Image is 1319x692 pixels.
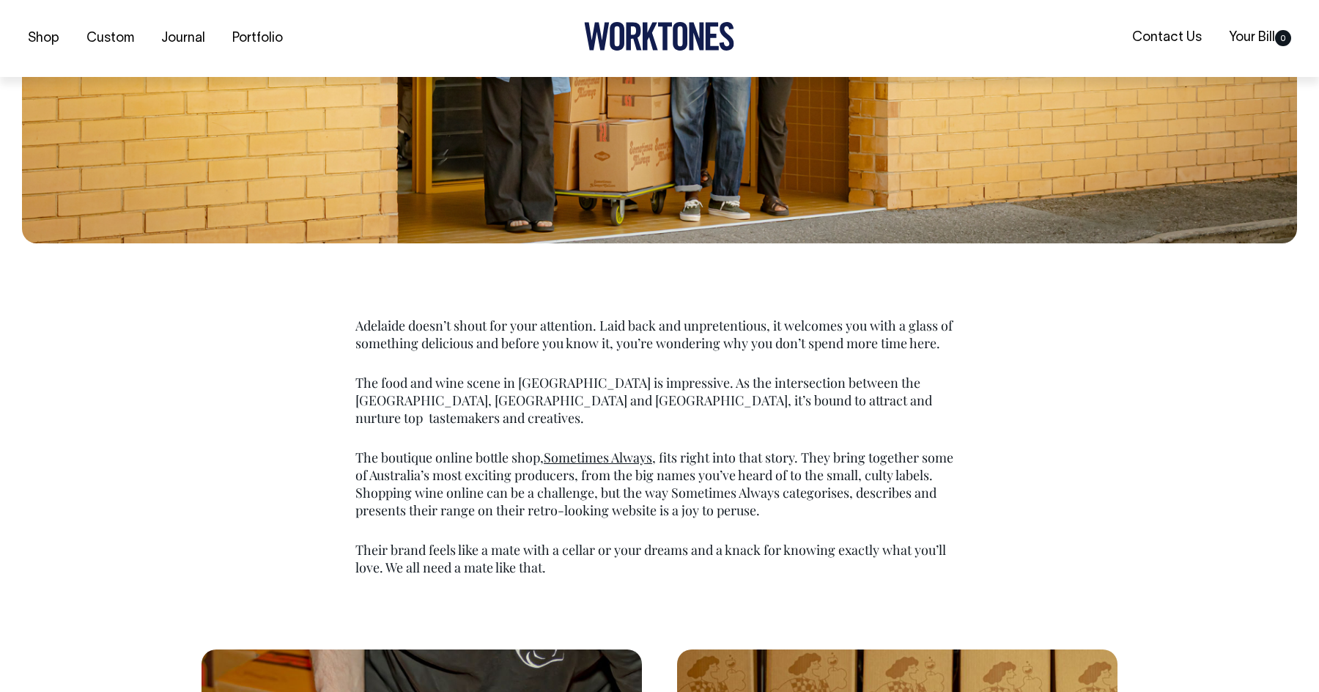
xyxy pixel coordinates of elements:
[355,541,964,576] p: Their brand feels like a mate with a cellar or your dreams and a knack for knowing exactly what y...
[544,449,652,466] a: Sometimes Always
[355,449,964,519] p: The boutique online bottle shop, , fits right into that story. They bring together some of Austra...
[22,26,65,51] a: Shop
[1126,26,1208,50] a: Contact Us
[1275,30,1291,46] span: 0
[155,26,211,51] a: Journal
[355,317,964,352] p: Adelaide doesn’t shout for your attention. Laid back and unpretentious, it welcomes you with a gl...
[355,374,964,427] p: The food and wine scene in [GEOGRAPHIC_DATA] is impressive. As the intersection between the [GEOG...
[226,26,289,51] a: Portfolio
[81,26,140,51] a: Custom
[1223,26,1297,50] a: Your Bill0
